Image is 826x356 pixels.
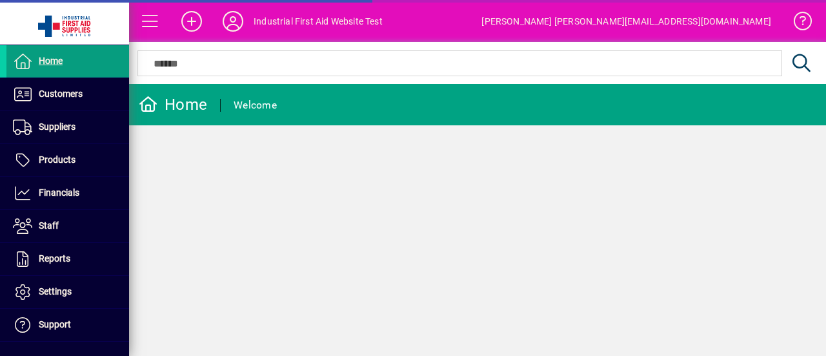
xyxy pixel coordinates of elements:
span: Financials [39,187,79,198]
span: Home [39,56,63,66]
span: Customers [39,89,83,99]
a: Customers [6,78,129,110]
a: Staff [6,210,129,242]
button: Add [171,10,212,33]
a: Reports [6,243,129,275]
div: [PERSON_NAME] [PERSON_NAME][EMAIL_ADDRESS][DOMAIN_NAME] [481,11,771,32]
span: Settings [39,286,72,297]
span: Support [39,319,71,330]
span: Staff [39,220,59,231]
a: Products [6,144,129,176]
a: Suppliers [6,111,129,143]
div: Industrial First Aid Website Test [254,11,383,32]
a: Support [6,309,129,341]
button: Profile [212,10,254,33]
span: Reports [39,253,70,264]
a: Settings [6,276,129,308]
span: Products [39,154,76,165]
div: Welcome [234,95,277,116]
div: Home [139,94,207,115]
a: Knowledge Base [784,3,810,45]
a: Financials [6,177,129,209]
span: Suppliers [39,121,76,132]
